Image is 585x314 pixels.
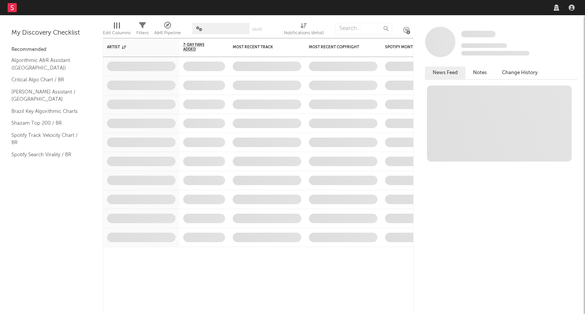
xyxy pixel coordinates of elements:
div: Edit Columns [103,29,131,38]
a: Shazam Top 200 / BR [11,119,84,127]
a: [PERSON_NAME] Assistant / [GEOGRAPHIC_DATA] [11,88,84,103]
div: Spotify Monthly Listeners [385,45,442,49]
div: A&R Pipeline [154,19,181,41]
input: Search... [335,23,392,34]
div: Filters [136,19,149,41]
button: News Feed [425,67,465,79]
a: Some Artist [461,30,495,38]
div: My Discovery Checklist [11,29,91,38]
span: Tracking Since: [DATE] [461,43,507,48]
span: 0 fans last week [461,51,529,56]
div: Most Recent Track [233,45,290,49]
div: A&R Pipeline [154,29,181,38]
a: Critical Algo Chart / BR [11,76,84,84]
div: Notifications (Artist) [284,19,324,41]
div: Filters [136,29,149,38]
div: Edit Columns [103,19,131,41]
span: 7-Day Fans Added [183,43,214,52]
div: Recommended [11,45,91,54]
a: Brazil Key Algorithmic Charts [11,107,84,116]
button: Change History [494,67,545,79]
button: Notes [465,67,494,79]
a: Spotify Search Virality / BR [11,151,84,159]
div: Most Recent Copyright [309,45,366,49]
a: Spotify Track Velocity Chart / BR [11,131,84,147]
button: Save [252,27,262,32]
a: Algorithmic A&R Assistant ([GEOGRAPHIC_DATA]) [11,56,84,72]
div: Notifications (Artist) [284,29,324,38]
div: Artist [107,45,164,49]
span: Some Artist [461,31,495,37]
